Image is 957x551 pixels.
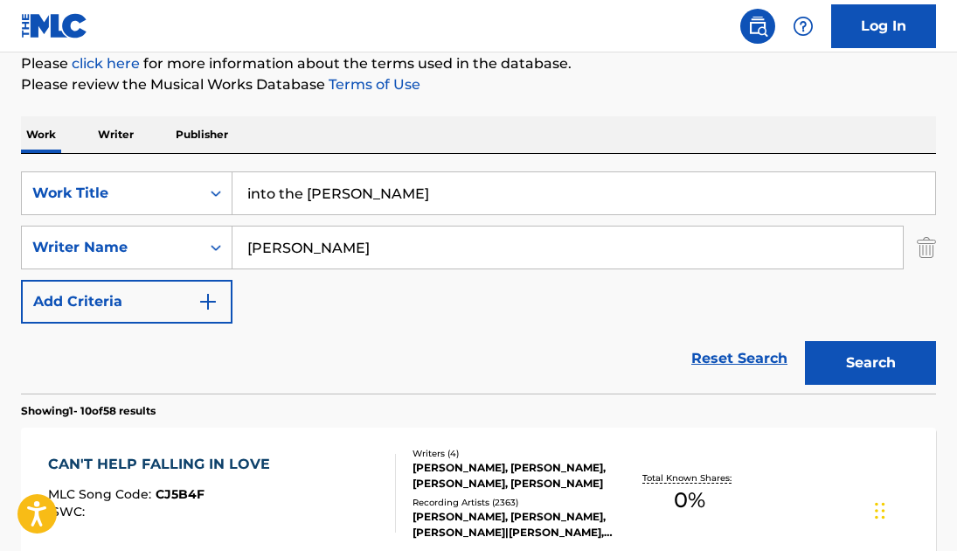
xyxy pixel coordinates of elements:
a: Log In [831,4,936,48]
a: click here [72,55,140,72]
div: Drag [875,485,885,537]
p: Publisher [170,116,233,153]
span: ISWC : [48,504,89,520]
div: CAN'T HELP FALLING IN LOVE [48,454,279,475]
p: Please review the Musical Works Database [21,74,936,95]
form: Search Form [21,171,936,394]
a: Public Search [740,9,775,44]
span: CJ5B4F [156,486,205,502]
div: Help [786,9,821,44]
a: Reset Search [683,339,796,378]
div: Writer Name [32,237,190,258]
img: 9d2ae6d4665cec9f34b9.svg [198,291,218,312]
p: Work [21,116,61,153]
a: Terms of Use [325,76,420,93]
p: Writer [93,116,139,153]
img: help [793,16,814,37]
div: Writers ( 4 ) [413,447,614,460]
span: MLC Song Code : [48,486,156,502]
p: Please for more information about the terms used in the database. [21,53,936,74]
img: MLC Logo [21,13,88,38]
p: Total Known Shares: [642,471,736,485]
button: Search [805,341,936,385]
div: Work Title [32,183,190,204]
div: [PERSON_NAME], [PERSON_NAME], [PERSON_NAME], [PERSON_NAME] [413,460,614,492]
iframe: Chat Widget [870,467,957,551]
img: Delete Criterion [917,226,936,269]
span: 0 % [674,485,705,516]
button: Add Criteria [21,280,232,324]
div: Recording Artists ( 2363 ) [413,496,614,509]
p: Showing 1 - 10 of 58 results [21,403,156,419]
img: search [747,16,768,37]
div: [PERSON_NAME], [PERSON_NAME], [PERSON_NAME]|[PERSON_NAME], [PERSON_NAME], [PERSON_NAME] [413,509,614,541]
